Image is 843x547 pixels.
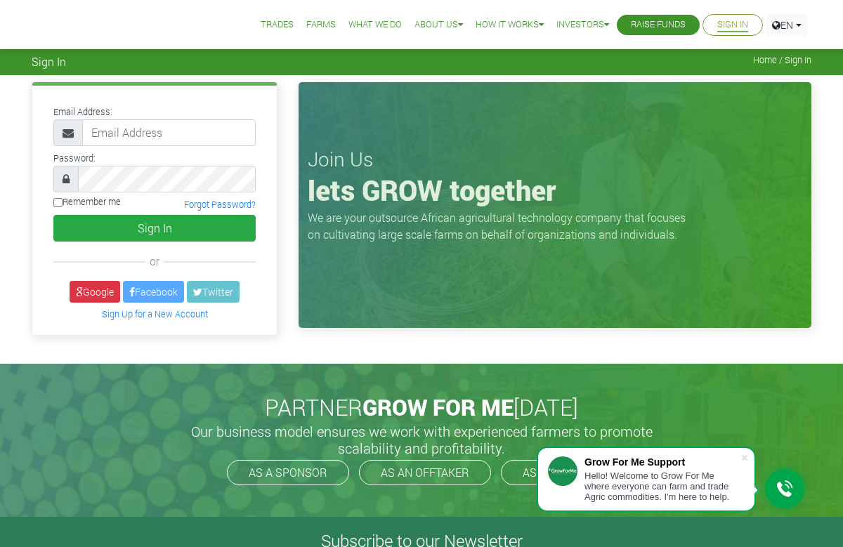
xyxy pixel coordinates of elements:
[556,18,609,32] a: Investors
[308,147,802,171] h3: Join Us
[414,18,463,32] a: About Us
[753,55,811,65] span: Home / Sign In
[53,152,96,165] label: Password:
[308,173,802,207] h1: lets GROW together
[306,18,336,32] a: Farms
[53,215,256,242] button: Sign In
[631,18,686,32] a: Raise Funds
[501,460,616,485] a: AS A FARMER
[53,105,112,119] label: Email Address:
[348,18,402,32] a: What We Do
[102,308,208,319] a: Sign Up for a New Account
[53,253,256,270] div: or
[261,18,294,32] a: Trades
[53,195,121,209] label: Remember me
[766,14,808,36] a: EN
[82,119,256,146] input: Email Address
[476,18,544,32] a: How it Works
[37,394,806,421] h2: PARTNER [DATE]
[53,198,63,207] input: Remember me
[32,55,66,68] span: Sign In
[70,281,120,303] a: Google
[717,18,748,32] a: Sign In
[362,392,514,422] span: GROW FOR ME
[176,423,667,456] h5: Our business model ensures we work with experienced farmers to promote scalability and profitabil...
[584,456,740,468] div: Grow For Me Support
[308,209,694,243] p: We are your outsource African agricultural technology company that focuses on cultivating large s...
[227,460,349,485] a: AS A SPONSOR
[584,470,740,502] div: Hello! Welcome to Grow For Me where everyone can farm and trade Agric commodities. I'm here to help.
[359,460,491,485] a: AS AN OFFTAKER
[184,199,256,210] a: Forgot Password?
